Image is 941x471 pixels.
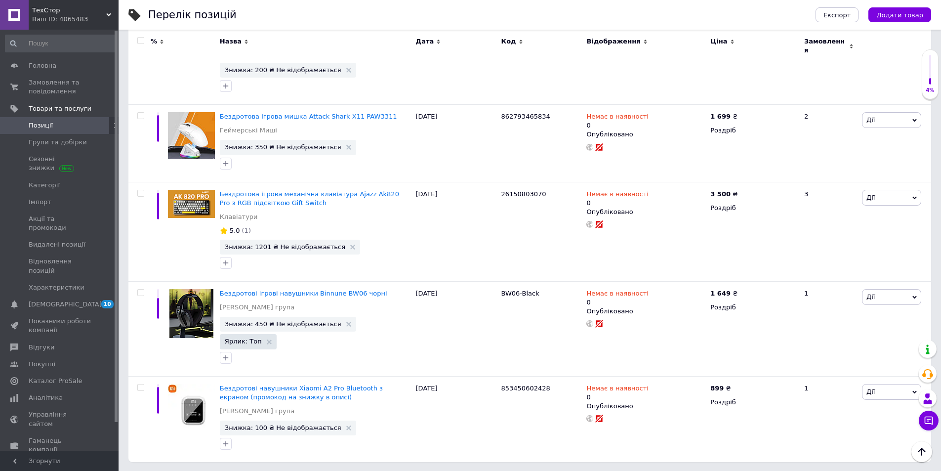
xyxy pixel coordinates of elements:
div: Опубліковано [586,402,705,411]
span: 26150803070 [501,190,546,198]
div: 0 [586,112,648,130]
a: Клавіатури [220,213,258,221]
span: Видалені позиції [29,240,85,249]
div: 1 [798,281,859,376]
span: Імпорт [29,198,51,207]
span: Позиції [29,121,53,130]
span: Характеристики [29,283,84,292]
div: ₴ [710,112,737,121]
span: Акції та промокоди [29,214,91,232]
span: Замовлення та повідомлення [29,78,91,96]
b: 3 500 [710,190,731,198]
div: Ваш ID: 4065483 [32,15,119,24]
div: [DATE] [413,376,499,462]
span: Дії [866,293,875,300]
span: Дії [866,116,875,124]
div: 1 [798,376,859,462]
div: Опубліковано [586,307,705,316]
span: Додати товар [876,11,923,19]
span: Немає в наявності [586,385,648,395]
span: Категорії [29,181,60,190]
button: Додати товар [868,7,931,22]
span: Головна [29,61,56,70]
span: Немає в наявності [586,113,648,123]
a: [PERSON_NAME] група [220,303,294,312]
span: Гаманець компанії [29,436,91,454]
span: Покупці [29,360,55,369]
a: Бездротова ігрова мишка Attack Shark X11 PAW3311 [220,113,397,120]
div: 2 [798,104,859,182]
div: [DATE] [413,182,499,281]
a: Бездротові ігрові навушники Binnune BW06 чорні [220,290,387,297]
span: Відображення [586,37,640,46]
img: Беспроводные игровые наушники Binnune BW06 черные [169,289,213,338]
span: Знижка: 350 ₴ Не відображається [225,144,341,150]
div: Опубліковано [586,130,705,139]
span: [DEMOGRAPHIC_DATA] [29,300,102,309]
b: 1 649 [710,290,731,297]
b: 899 [710,385,724,392]
span: Ярлик: Топ [225,338,262,344]
div: 0 [586,384,648,402]
a: Бездротові навушники Xiaomi A2 Pro Bluetooth з екраном (промокод на знижку в описі) [220,385,383,401]
div: Роздріб [710,303,796,312]
span: Показники роботи компанії [29,317,91,335]
div: ₴ [710,190,737,199]
span: Знижка: 200 ₴ Не відображається [225,67,341,73]
span: Назва [220,37,242,46]
div: [DATE] [413,281,499,376]
a: [PERSON_NAME] група [220,407,294,416]
span: Знижка: 1201 ₴ Не відображається [225,244,345,250]
button: Чат з покупцем [919,411,939,430]
span: ТехСтор [32,6,106,15]
img: Беспроводные наушники Xiaomi A2 Pro Bluetooth с экраном (промокод на скидку в описании) [168,384,215,430]
span: Відгуки [29,343,54,352]
span: (1) [242,227,251,234]
button: Наверх [911,441,932,462]
span: Ціна [710,37,727,46]
div: 4% [922,87,938,94]
span: Дії [866,194,875,201]
span: 5.0 [230,227,240,234]
span: Відновлення позицій [29,257,91,275]
a: Бездротова ігрова механічна клавіатура Ajazz Ak820 Pro з RGB підсвіткою Gift Switch [220,190,399,207]
span: Знижка: 450 ₴ Не відображається [225,321,341,327]
div: 0 [586,289,648,307]
span: Сезонні знижки [29,155,91,172]
span: 10 [101,300,114,308]
span: Товари та послуги [29,104,91,113]
span: 862793465834 [501,113,550,120]
a: Геймерські Миші [220,126,277,135]
div: Роздріб [710,126,796,135]
span: 853450602428 [501,385,550,392]
b: 1 699 [710,113,731,120]
div: Перелік позицій [148,10,237,20]
div: Опубліковано [586,208,705,216]
span: BW06-Black [501,290,539,297]
span: Дії [866,388,875,395]
span: Замовлення [804,37,847,55]
button: Експорт [816,7,859,22]
div: ₴ [710,289,737,298]
span: Каталог ProSale [29,377,82,385]
div: Роздріб [710,398,796,407]
div: 3 [798,182,859,281]
span: Дата [416,37,434,46]
div: Роздріб [710,204,796,213]
div: [DATE] [413,104,499,182]
span: % [151,37,157,46]
span: Управління сайтом [29,410,91,428]
span: Аналітика [29,393,63,402]
span: Немає в наявності [586,190,648,201]
div: 0 [586,190,648,208]
img: Беспроводная игровая механическая клавиатура Ajazz Ak820 Pro с RGB подсветкой Gift Switch [168,190,215,218]
span: Знижка: 100 ₴ Не відображається [225,425,341,431]
span: Експорт [823,11,851,19]
span: Групи та добірки [29,138,87,147]
span: Код [501,37,516,46]
div: ₴ [710,384,731,393]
